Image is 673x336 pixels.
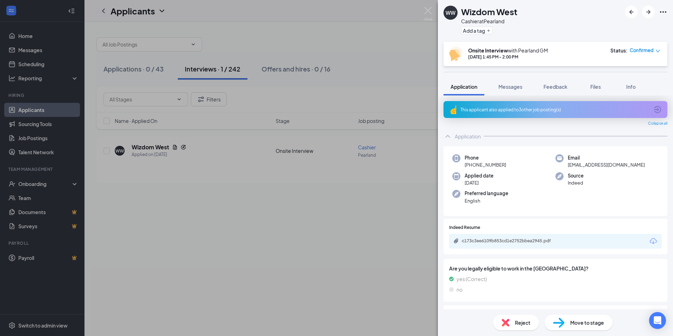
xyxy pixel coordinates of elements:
span: no [457,286,463,293]
span: Applied date [465,172,493,179]
span: Files [590,83,601,90]
span: [PHONE_NUMBER] [465,161,506,168]
span: Indeed [568,179,584,186]
svg: Ellipses [659,8,667,16]
span: Feedback [543,83,567,90]
svg: Paperclip [453,238,459,244]
div: WW [446,9,455,16]
h1: Wizdom West [461,6,517,18]
span: [EMAIL_ADDRESS][DOMAIN_NAME] [568,161,645,168]
span: Info [626,83,636,90]
svg: Download [649,237,658,245]
div: Status : [610,47,628,54]
svg: ArrowLeftNew [627,8,636,16]
span: Application [451,83,477,90]
div: Open Intercom Messenger [649,312,666,329]
span: English [465,197,508,204]
svg: Plus [486,29,491,33]
b: Onsite Interview [468,47,508,54]
span: Confirmed [630,47,654,54]
div: Application [455,133,481,140]
span: down [655,49,660,54]
button: PlusAdd a tag [461,27,492,34]
span: yes (Correct) [457,275,487,283]
span: Indeed Resume [449,224,480,231]
button: ArrowLeftNew [625,6,638,18]
svg: ChevronUp [444,132,452,141]
div: with Pearland GM [468,47,548,54]
span: Email [568,154,645,161]
div: [DATE] 1:45 PM - 2:00 PM [468,54,548,60]
span: Source [568,172,584,179]
svg: ArrowCircle [653,105,662,114]
div: Cashier at Pearland [461,18,517,25]
span: Reject [515,319,530,326]
a: Paperclipc173c3ee6109b853cd1e2752bbea2945.pdf [453,238,567,245]
span: Preferred language [465,190,508,197]
span: Messages [498,83,522,90]
span: Phone [465,154,506,161]
div: This applicant also applied to 3 other job posting(s) [460,107,649,113]
span: Move to stage [570,319,604,326]
svg: ArrowRight [644,8,653,16]
div: c173c3ee6109b853cd1e2752bbea2945.pdf [462,238,560,244]
button: ArrowRight [642,6,655,18]
span: Are you legally eligible to work in the [GEOGRAPHIC_DATA]? [449,265,662,272]
span: Collapse all [648,121,667,126]
span: [DATE] [465,179,493,186]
